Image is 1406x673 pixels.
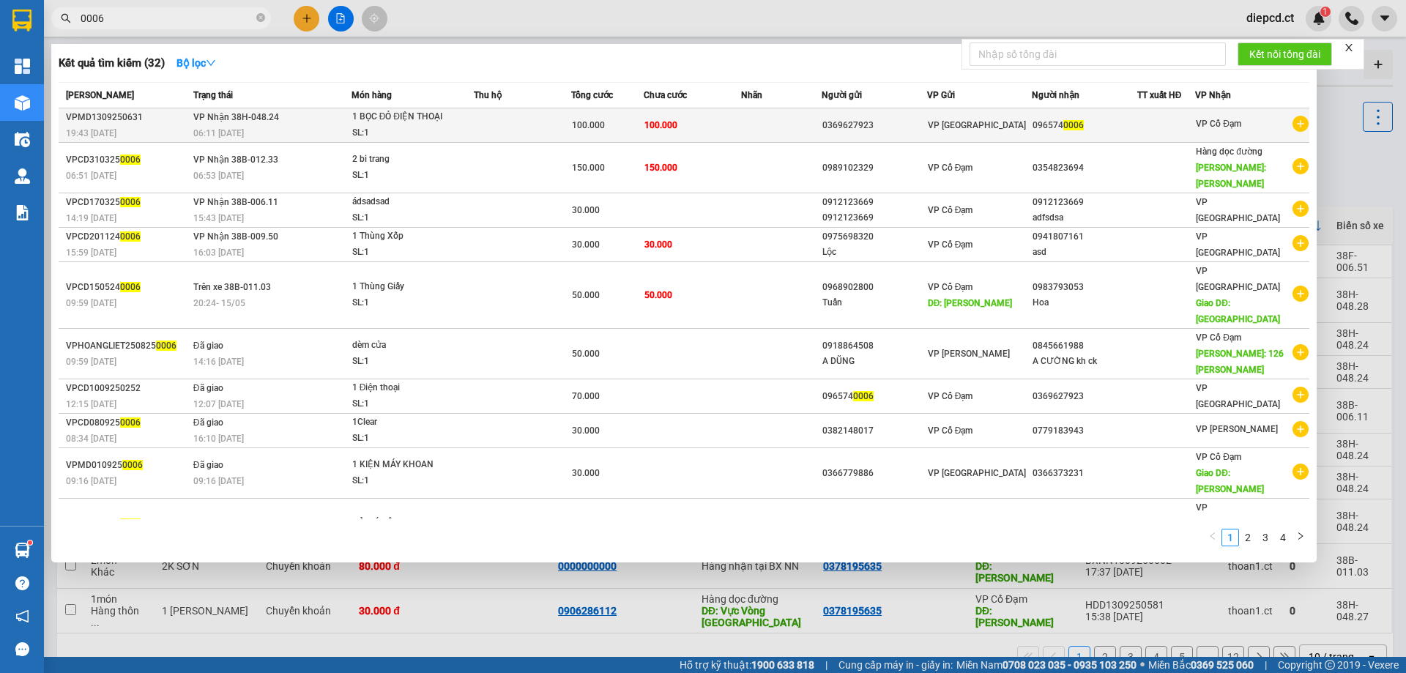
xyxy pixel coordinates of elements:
[352,380,462,396] div: 1 Điện thoại
[822,389,926,404] div: 096574
[822,118,926,133] div: 0369627923
[853,391,874,401] span: 0006
[193,197,278,207] span: VP Nhận 38B-006.11
[1196,349,1284,375] span: [PERSON_NAME]: 126 [PERSON_NAME]
[28,540,32,545] sup: 1
[61,13,71,23] span: search
[1032,90,1079,100] span: Người nhận
[66,458,189,473] div: VPMD010925
[928,163,973,173] span: VP Cổ Đạm
[1240,529,1256,546] a: 2
[928,518,1026,529] span: VP [GEOGRAPHIC_DATA]
[1292,201,1309,217] span: plus-circle
[928,425,973,436] span: VP Cổ Đạm
[120,155,141,165] span: 0006
[644,163,677,173] span: 150.000
[15,609,29,623] span: notification
[352,338,462,354] div: dèm cửa
[352,228,462,245] div: 1 Thùng Xốp
[1292,286,1309,302] span: plus-circle
[120,231,141,242] span: 0006
[822,280,926,295] div: 0968902800
[822,354,926,369] div: A DŨNG
[193,399,244,409] span: 12:07 [DATE]
[1221,529,1239,546] li: 1
[741,90,762,100] span: Nhãn
[352,295,462,311] div: SL: 1
[193,341,223,351] span: Đã giao
[15,168,30,184] img: warehouse-icon
[352,152,462,168] div: 2 bi trang
[1033,210,1137,226] div: adfsdsa
[1137,90,1182,100] span: TT xuất HĐ
[1196,163,1266,189] span: [PERSON_NAME]: [PERSON_NAME]
[66,195,189,210] div: VPCD170325
[1033,354,1137,369] div: A CƯỜNG kh ck
[1274,529,1292,546] li: 4
[1033,280,1137,295] div: 0983793053
[1196,452,1241,462] span: VP Cổ Đạm
[1208,532,1217,540] span: left
[193,155,278,165] span: VP Nhận 38B-012.33
[1239,529,1257,546] li: 2
[928,391,973,401] span: VP Cổ Đạm
[352,396,462,412] div: SL: 1
[1275,529,1291,546] a: 4
[81,10,253,26] input: Tìm tên, số ĐT hoặc mã đơn
[1033,118,1137,133] div: 096574
[1249,46,1320,62] span: Kết nối tổng đài
[474,90,502,100] span: Thu hộ
[352,516,462,532] div: GỬI VÍ TIỀN
[1033,466,1137,481] div: 0366373231
[1033,389,1137,404] div: 0369627923
[1033,229,1137,245] div: 0941807161
[7,7,88,88] img: logo.jpg
[193,213,244,223] span: 15:43 [DATE]
[822,516,926,532] div: 0354967242
[644,290,672,300] span: 50.000
[120,282,141,292] span: 0006
[1292,116,1309,132] span: plus-circle
[927,90,955,100] span: VP Gửi
[822,338,926,354] div: 0918864508
[193,171,244,181] span: 06:53 [DATE]
[1292,344,1309,360] span: plus-circle
[1196,383,1280,409] span: VP [GEOGRAPHIC_DATA]
[928,205,973,215] span: VP Cổ Đạm
[1292,387,1309,403] span: plus-circle
[66,434,116,444] span: 08:34 [DATE]
[352,109,462,125] div: 1 BỌC ĐỎ ĐIỆN THOẠI
[572,120,605,130] span: 100.000
[822,229,926,245] div: 0975698320
[66,357,116,367] span: 09:59 [DATE]
[1196,424,1278,434] span: VP [PERSON_NAME]
[15,132,30,147] img: warehouse-icon
[352,457,462,473] div: 1 KIỆN MÁY KHOAN
[15,642,29,656] span: message
[928,349,1010,359] span: VP [PERSON_NAME]
[352,431,462,447] div: SL: 1
[644,120,677,130] span: 100.000
[351,90,392,100] span: Món hàng
[66,229,189,245] div: VPCD201124
[1196,298,1280,324] span: Giao DĐ: [GEOGRAPHIC_DATA]
[1196,231,1280,258] span: VP [GEOGRAPHIC_DATA]
[572,468,600,478] span: 30.000
[193,476,244,486] span: 09:16 [DATE]
[572,205,600,215] span: 30.000
[193,460,223,470] span: Đã giao
[66,415,189,431] div: VPCD080925
[644,90,687,100] span: Chưa cước
[256,12,265,26] span: close-circle
[66,298,116,308] span: 09:59 [DATE]
[1033,423,1137,439] div: 0779183943
[1344,42,1354,53] span: close
[256,13,265,22] span: close-circle
[66,399,116,409] span: 12:15 [DATE]
[822,160,926,176] div: 0989102329
[1033,195,1137,210] div: 0912123669
[1292,158,1309,174] span: plus-circle
[928,282,973,292] span: VP Cổ Đạm
[352,354,462,370] div: SL: 1
[193,90,233,100] span: Trạng thái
